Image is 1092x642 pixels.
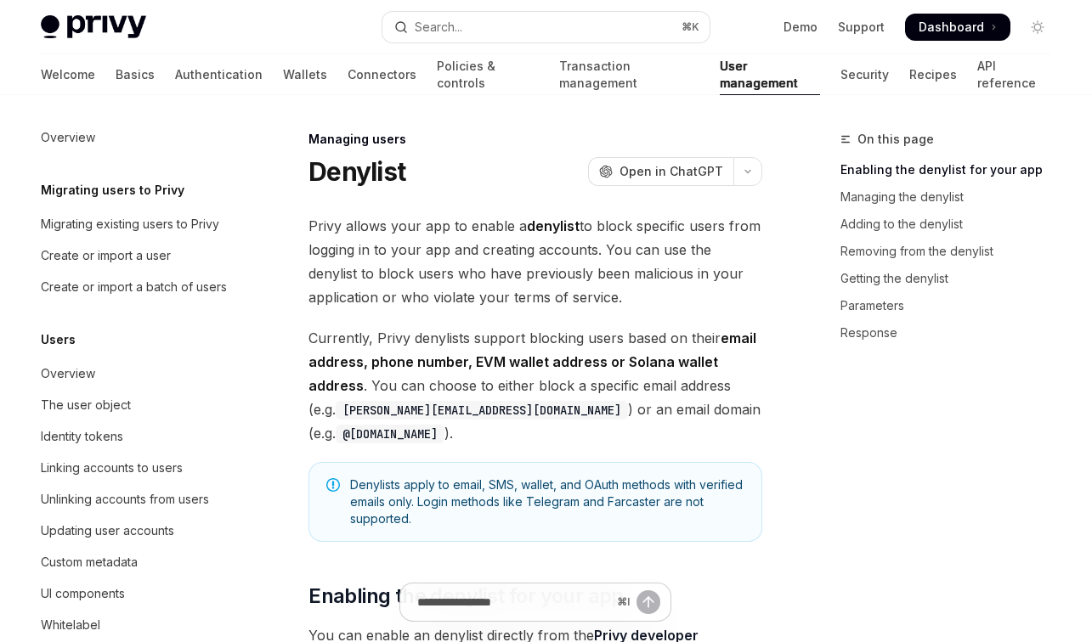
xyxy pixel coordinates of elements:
[784,19,818,36] a: Demo
[27,358,245,389] a: Overview
[27,610,245,640] a: Whitelabel
[41,329,76,350] h5: Users
[27,515,245,546] a: Updating user accounts
[840,211,1065,238] a: Adding to the denylist
[415,17,462,37] div: Search...
[840,265,1065,292] a: Getting the denylist
[336,425,444,443] code: @[DOMAIN_NAME]
[336,401,628,420] code: [PERSON_NAME][EMAIL_ADDRESS][DOMAIN_NAME]
[27,484,245,515] a: Unlinking accounts from users
[41,426,123,447] div: Identity tokens
[27,453,245,483] a: Linking accounts to users
[175,54,263,95] a: Authentication
[308,329,756,394] strong: email address, phone number, EVM wallet address or Solana wallet address
[417,583,610,621] input: Ask a question...
[857,129,934,149] span: On this page
[588,157,733,186] button: Open in ChatGPT
[308,326,762,445] span: Currently, Privy denylists support blocking users based on their . You can choose to either block...
[437,54,539,95] a: Policies & controls
[620,163,723,180] span: Open in ChatGPT
[326,478,340,492] svg: Note
[840,183,1065,211] a: Managing the denylist
[41,521,174,541] div: Updating user accounts
[41,54,95,95] a: Welcome
[720,54,820,95] a: User management
[308,131,762,148] div: Managing users
[840,238,1065,265] a: Removing from the denylist
[840,319,1065,346] a: Response
[559,54,699,95] a: Transaction management
[840,292,1065,319] a: Parameters
[840,156,1065,183] a: Enabling the denylist for your app
[382,12,710,42] button: Open search
[41,583,125,604] div: UI components
[905,14,1010,41] a: Dashboard
[41,395,131,415] div: The user object
[637,590,660,614] button: Send message
[283,54,327,95] a: Wallets
[41,552,138,572] div: Custom metadata
[41,615,100,635] div: Whitelabel
[977,54,1051,95] a: API reference
[348,54,416,95] a: Connectors
[116,54,155,95] a: Basics
[41,277,227,297] div: Create or import a batch of users
[682,20,699,34] span: ⌘ K
[27,240,245,271] a: Create or import a user
[27,209,245,239] a: Migrating existing users to Privy
[41,214,219,234] div: Migrating existing users to Privy
[41,245,171,266] div: Create or import a user
[27,578,245,609] a: UI components
[838,19,885,36] a: Support
[41,489,209,510] div: Unlinking accounts from users
[27,547,245,577] a: Custom metadata
[41,180,184,200] h5: Migrating users to Privy
[308,214,762,309] span: Privy allows your app to enable a to block specific users from logging in to your app and creatin...
[41,458,183,478] div: Linking accounts to users
[350,476,744,527] span: Denylists apply to email, SMS, wallet, and OAuth methods with verified emails only. Login methods...
[1024,14,1051,41] button: Toggle dark mode
[840,54,889,95] a: Security
[27,272,245,302] a: Create or import a batch of users
[308,156,405,187] h1: Denylist
[41,127,95,148] div: Overview
[909,54,957,95] a: Recipes
[27,390,245,420] a: The user object
[27,421,245,452] a: Identity tokens
[527,217,580,234] strong: denylist
[919,19,984,36] span: Dashboard
[41,15,146,39] img: light logo
[27,122,245,153] a: Overview
[41,363,95,384] div: Overview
